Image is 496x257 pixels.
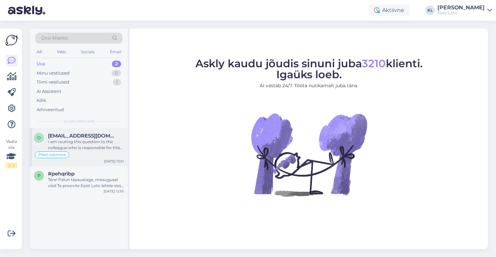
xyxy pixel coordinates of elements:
[437,10,485,16] div: Eesti Loto
[37,88,61,95] div: AI Assistent
[37,61,45,67] div: Uus
[109,48,123,56] div: Email
[195,82,423,89] p: AI vastab 24/7. Tööta nutikamalt juba täna.
[37,97,46,104] div: Kõik
[112,61,121,67] div: 2
[48,139,124,151] div: I am routing this question to the colleague who is responsible for this topic. The reply might ta...
[104,159,124,164] div: [DATE] 13:51
[425,6,435,15] div: KL
[48,171,75,177] span: #pehqribp
[37,79,69,86] div: Tiimi vestlused
[56,48,67,56] div: Web
[48,177,124,189] div: Tere! Palun täpsustage, missugusel viisil Te proovite Eesti Loto lehele sisse logida ning millise...
[113,79,121,86] div: 1
[41,35,68,42] span: Otsi kliente
[437,5,485,10] div: [PERSON_NAME]
[362,57,386,70] span: 3210
[48,133,117,139] span: Oyromiro@gmail.com
[35,48,43,56] div: All
[369,4,409,16] div: Aktiivne
[37,70,70,77] div: Minu vestlused
[64,118,95,124] span: Uued vestlused
[80,48,96,56] div: Socials
[5,162,17,168] div: 2 / 3
[37,135,41,140] span: O
[437,5,492,16] a: [PERSON_NAME]Eesti Loto
[112,70,121,77] div: 0
[37,107,64,113] div: Arhiveeritud
[249,95,369,214] img: No Chat active
[38,173,41,178] span: p
[104,189,124,194] div: [DATE] 12:55
[5,138,17,168] div: Vaata siia
[5,34,18,47] img: Askly Logo
[195,57,423,81] span: Askly kaudu jõudis sinuni juba klienti. Igaüks loeb.
[38,153,66,157] span: Pileti ostmine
